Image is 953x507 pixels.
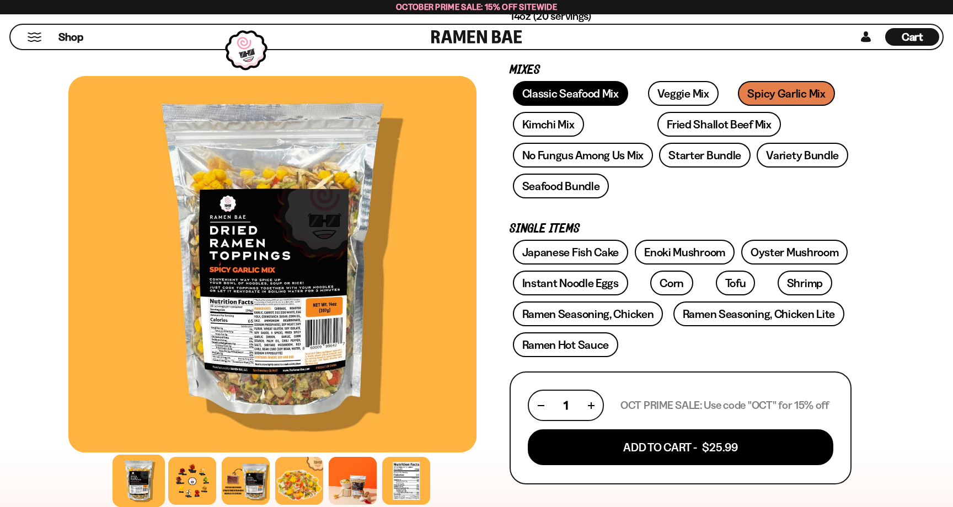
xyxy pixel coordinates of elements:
[673,301,844,326] a: Ramen Seasoning, Chicken Lite
[510,224,852,234] p: Single Items
[635,240,735,265] a: Enoki Mushroom
[778,271,832,295] a: Shrimp
[902,30,923,44] span: Cart
[741,240,848,265] a: Oyster Mushroom
[58,30,83,45] span: Shop
[620,398,829,412] p: OCT PRIME SALE: Use code "OCT" for 15% off
[648,81,719,106] a: Veggie Mix
[650,271,693,295] a: Corn
[757,143,848,168] a: Variety Bundle
[58,28,83,46] a: Shop
[659,143,751,168] a: Starter Bundle
[513,332,619,357] a: Ramen Hot Sauce
[716,271,756,295] a: Tofu
[513,143,653,168] a: No Fungus Among Us Mix
[513,112,584,137] a: Kimchi Mix
[885,25,939,49] div: Cart
[510,65,852,75] p: Mixes
[513,240,629,265] a: Japanese Fish Cake
[513,81,628,106] a: Classic Seafood Mix
[528,429,833,465] button: Add To Cart - $25.99
[27,33,42,42] button: Mobile Menu Trigger
[513,301,663,326] a: Ramen Seasoning, Chicken
[396,2,557,12] span: October Prime Sale: 15% off Sitewide
[564,398,568,412] span: 1
[513,174,609,198] a: Seafood Bundle
[513,271,628,295] a: Instant Noodle Eggs
[657,112,780,137] a: Fried Shallot Beef Mix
